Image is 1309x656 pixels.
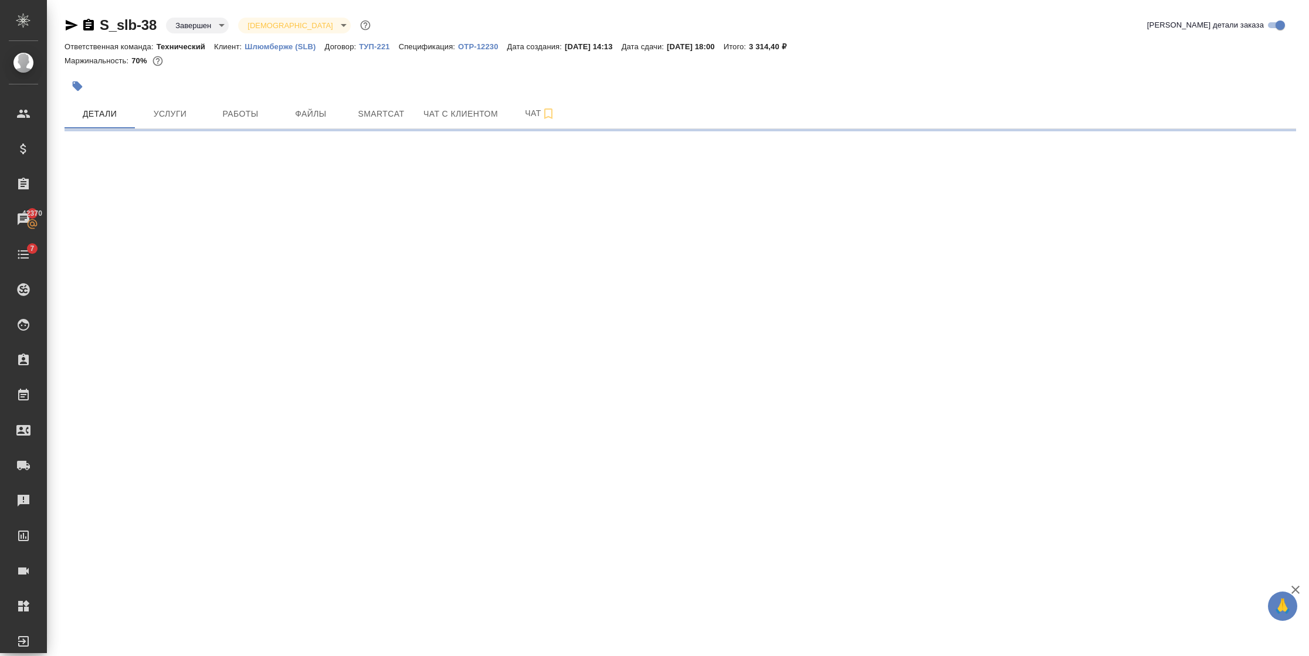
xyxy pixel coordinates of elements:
[244,21,336,30] button: [DEMOGRAPHIC_DATA]
[507,42,565,51] p: Дата создания:
[72,107,128,121] span: Детали
[131,56,150,65] p: 70%
[3,205,44,234] a: 42370
[399,42,458,51] p: Спецификация:
[100,17,157,33] a: S_slb-38
[82,18,96,32] button: Скопировать ссылку
[245,41,324,51] a: Шлюмберже (SLB)
[245,42,324,51] p: Шлюмберже (SLB)
[212,107,269,121] span: Работы
[1273,594,1293,618] span: 🙏
[667,42,724,51] p: [DATE] 18:00
[541,107,555,121] svg: Подписаться
[458,41,507,51] a: OTP-12230
[749,42,795,51] p: 3 314,40 ₽
[65,56,131,65] p: Маржинальность:
[353,107,409,121] span: Smartcat
[150,53,165,69] button: 981.83 RUB;
[512,106,568,121] span: Чат
[65,73,90,99] button: Добавить тэг
[65,42,157,51] p: Ответственная команда:
[166,18,229,33] div: Завершен
[3,240,44,269] a: 7
[23,243,41,254] span: 7
[172,21,215,30] button: Завершен
[724,42,749,51] p: Итого:
[359,41,398,51] a: ТУП-221
[1268,592,1297,621] button: 🙏
[157,42,214,51] p: Технический
[214,42,245,51] p: Клиент:
[142,107,198,121] span: Услуги
[65,18,79,32] button: Скопировать ссылку для ЯМессенджера
[622,42,667,51] p: Дата сдачи:
[238,18,350,33] div: Завершен
[1147,19,1264,31] span: [PERSON_NAME] детали заказа
[283,107,339,121] span: Файлы
[423,107,498,121] span: Чат с клиентом
[565,42,622,51] p: [DATE] 14:13
[358,18,373,33] button: Доп статусы указывают на важность/срочность заказа
[15,208,49,219] span: 42370
[325,42,360,51] p: Договор:
[458,42,507,51] p: OTP-12230
[359,42,398,51] p: ТУП-221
